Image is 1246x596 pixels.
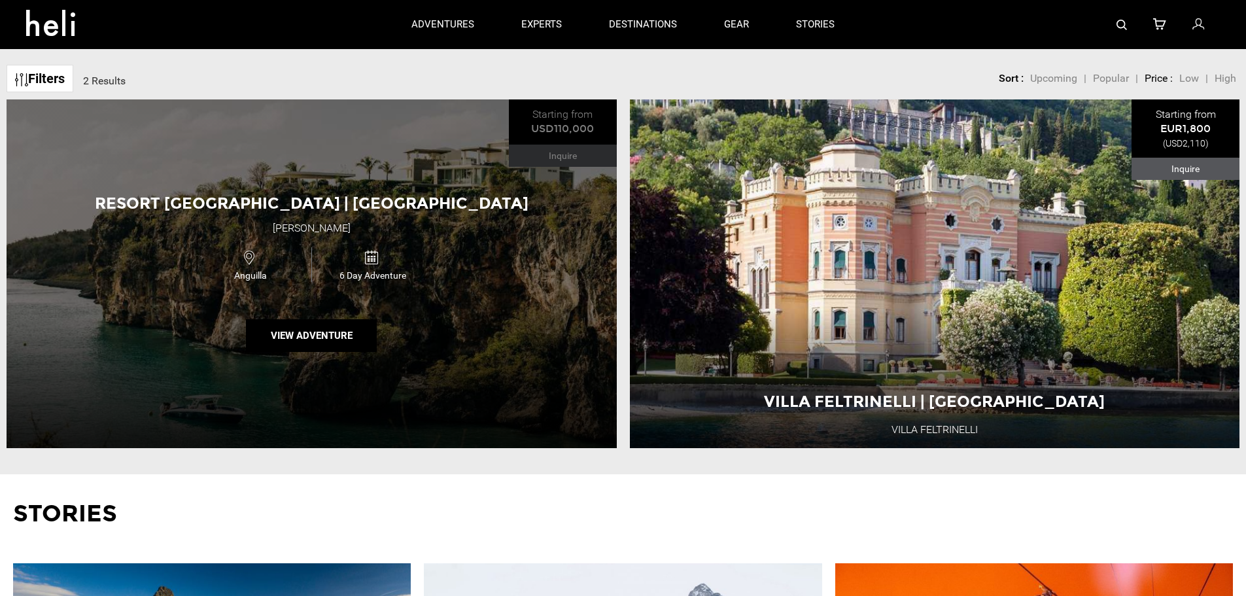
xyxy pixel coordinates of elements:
span: Resort [GEOGRAPHIC_DATA] | [GEOGRAPHIC_DATA] [95,194,528,213]
span: 2 Results [83,75,126,87]
span: Anguilla [190,269,311,282]
li: | [1135,71,1138,86]
li: Price : [1145,71,1173,86]
a: Filters [7,65,73,93]
div: [PERSON_NAME] [273,221,351,236]
span: High [1215,72,1236,84]
span: Upcoming [1030,72,1077,84]
p: Stories [13,497,1233,531]
span: 6 Day Adventure [312,269,433,282]
img: search-bar-icon.svg [1116,20,1127,30]
p: destinations [609,18,677,31]
span: Popular [1093,72,1129,84]
li: | [1205,71,1208,86]
span: Low [1179,72,1199,84]
button: View Adventure [246,319,377,352]
li: | [1084,71,1086,86]
img: btn-icon.svg [15,73,28,86]
p: experts [521,18,562,31]
p: adventures [411,18,474,31]
li: Sort : [999,71,1024,86]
